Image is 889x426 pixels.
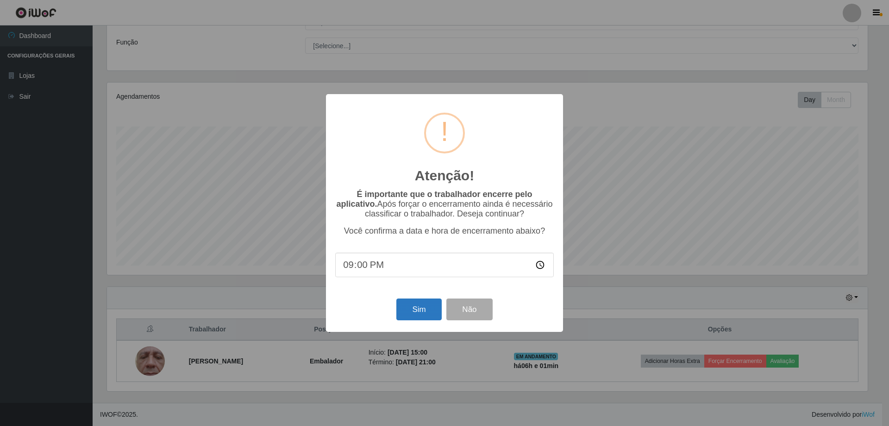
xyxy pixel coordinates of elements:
b: É importante que o trabalhador encerre pelo aplicativo. [336,190,532,209]
p: Após forçar o encerramento ainda é necessário classificar o trabalhador. Deseja continuar? [335,190,554,219]
p: Você confirma a data e hora de encerramento abaixo? [335,226,554,236]
button: Sim [396,299,441,320]
button: Não [446,299,492,320]
h2: Atenção! [415,167,474,184]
